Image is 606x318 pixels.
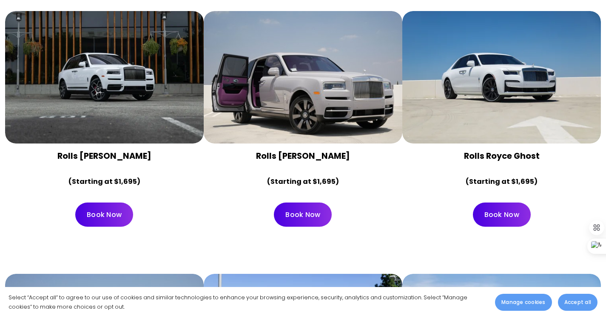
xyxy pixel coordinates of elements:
span: Accept all [564,298,591,306]
a: Book Now [274,203,332,227]
button: Manage cookies [495,294,552,311]
strong: (Starting at $1,695) [68,177,140,186]
strong: Rolls Royce Ghost [464,150,540,162]
strong: (Starting at $1,695) [466,177,538,186]
a: Book Now [75,203,133,227]
span: Manage cookies [501,298,545,306]
strong: Rolls [PERSON_NAME] [256,150,350,162]
strong: (Starting at $1,695) [267,177,339,186]
a: Book Now [473,203,531,227]
strong: Rolls [PERSON_NAME] [57,150,151,162]
p: Select “Accept all” to agree to our use of cookies and similar technologies to enhance your brows... [9,293,487,312]
button: Accept all [558,294,597,311]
